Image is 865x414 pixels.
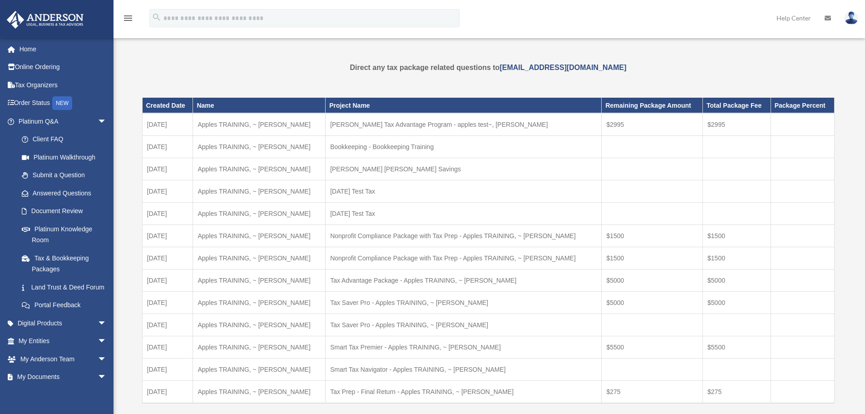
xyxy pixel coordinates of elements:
[98,332,116,351] span: arrow_drop_down
[602,225,703,247] td: $1500
[142,98,193,113] th: Created Date
[123,13,133,24] i: menu
[326,113,602,136] td: [PERSON_NAME] Tax Advantage Program - apples test~, [PERSON_NAME]
[326,269,602,292] td: Tax Advantage Package - Apples TRAINING, ~ [PERSON_NAME]
[602,113,703,136] td: $2995
[193,336,326,359] td: Apples TRAINING, ~ [PERSON_NAME]
[6,58,120,76] a: Online Ordering
[52,96,72,110] div: NEW
[193,225,326,247] td: Apples TRAINING, ~ [PERSON_NAME]
[326,314,602,336] td: Tax Saver Pro - Apples TRAINING, ~ [PERSON_NAME]
[6,332,120,350] a: My Entitiesarrow_drop_down
[326,98,602,113] th: Project Name
[350,64,627,71] strong: Direct any tax package related questions to
[142,225,193,247] td: [DATE]
[13,130,120,149] a: Client FAQ
[6,94,120,113] a: Order StatusNEW
[13,278,120,296] a: Land Trust & Deed Forum
[602,381,703,404] td: $275
[499,64,626,71] a: [EMAIL_ADDRESS][DOMAIN_NAME]
[326,359,602,381] td: Smart Tax Navigator - Apples TRAINING, ~ [PERSON_NAME]
[142,158,193,180] td: [DATE]
[193,269,326,292] td: Apples TRAINING, ~ [PERSON_NAME]
[193,292,326,314] td: Apples TRAINING, ~ [PERSON_NAME]
[98,350,116,369] span: arrow_drop_down
[142,247,193,269] td: [DATE]
[771,98,834,113] th: Package Percent
[193,158,326,180] td: Apples TRAINING, ~ [PERSON_NAME]
[703,269,771,292] td: $5000
[326,247,602,269] td: Nonprofit Compliance Package with Tax Prep - Apples TRAINING, ~ [PERSON_NAME]
[13,249,116,278] a: Tax & Bookkeeping Packages
[703,336,771,359] td: $5500
[602,98,703,113] th: Remaining Package Amount
[142,113,193,136] td: [DATE]
[142,180,193,203] td: [DATE]
[602,269,703,292] td: $5000
[193,98,326,113] th: Name
[6,314,120,332] a: Digital Productsarrow_drop_down
[142,359,193,381] td: [DATE]
[6,368,120,386] a: My Documentsarrow_drop_down
[142,203,193,225] td: [DATE]
[193,314,326,336] td: Apples TRAINING, ~ [PERSON_NAME]
[13,166,120,185] a: Submit a Question
[13,296,120,314] a: Portal Feedback
[98,368,116,387] span: arrow_drop_down
[193,203,326,225] td: Apples TRAINING, ~ [PERSON_NAME]
[326,292,602,314] td: Tax Saver Pro - Apples TRAINING, ~ [PERSON_NAME]
[326,225,602,247] td: Nonprofit Compliance Package with Tax Prep - Apples TRAINING, ~ [PERSON_NAME]
[142,314,193,336] td: [DATE]
[142,136,193,158] td: [DATE]
[326,136,602,158] td: Bookkeeping - Bookkeeping Training
[326,158,602,180] td: [PERSON_NAME] [PERSON_NAME] Savings
[13,184,120,202] a: Answered Questions
[703,98,771,113] th: Total Package Fee
[98,112,116,131] span: arrow_drop_down
[845,11,858,25] img: User Pic
[152,12,162,22] i: search
[142,381,193,404] td: [DATE]
[13,202,120,220] a: Document Review
[703,292,771,314] td: $5000
[602,292,703,314] td: $5000
[703,113,771,136] td: $2995
[98,314,116,333] span: arrow_drop_down
[326,336,602,359] td: Smart Tax Premier - Apples TRAINING, ~ [PERSON_NAME]
[703,247,771,269] td: $1500
[326,203,602,225] td: [DATE] Test Tax
[193,381,326,404] td: Apples TRAINING, ~ [PERSON_NAME]
[13,220,120,249] a: Platinum Knowledge Room
[4,11,86,29] img: Anderson Advisors Platinum Portal
[6,350,120,368] a: My Anderson Teamarrow_drop_down
[142,336,193,359] td: [DATE]
[193,180,326,203] td: Apples TRAINING, ~ [PERSON_NAME]
[13,148,120,166] a: Platinum Walkthrough
[6,112,120,130] a: Platinum Q&Aarrow_drop_down
[326,381,602,404] td: Tax Prep - Final Return - Apples TRAINING, ~ [PERSON_NAME]
[193,359,326,381] td: Apples TRAINING, ~ [PERSON_NAME]
[703,225,771,247] td: $1500
[193,136,326,158] td: Apples TRAINING, ~ [PERSON_NAME]
[326,180,602,203] td: [DATE] Test Tax
[142,292,193,314] td: [DATE]
[193,113,326,136] td: Apples TRAINING, ~ [PERSON_NAME]
[142,269,193,292] td: [DATE]
[602,247,703,269] td: $1500
[703,381,771,404] td: $275
[193,247,326,269] td: Apples TRAINING, ~ [PERSON_NAME]
[123,16,133,24] a: menu
[602,336,703,359] td: $5500
[6,76,120,94] a: Tax Organizers
[6,40,120,58] a: Home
